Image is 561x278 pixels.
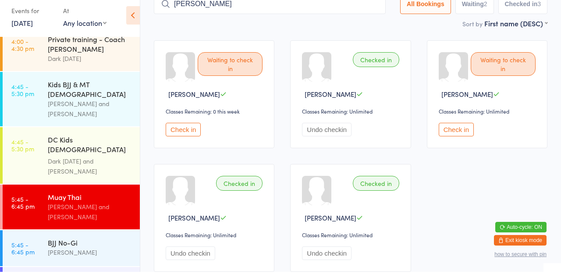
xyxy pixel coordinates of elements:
[484,7,487,14] div: 2
[168,96,220,105] span: [PERSON_NAME]
[3,78,140,132] a: 4:45 -5:30 pmKids BJJ & MT [DEMOGRAPHIC_DATA][PERSON_NAME] and [PERSON_NAME]
[302,114,401,121] div: Classes Remaining: Unlimited
[441,96,493,105] span: [PERSON_NAME]
[302,129,352,143] button: Undo checkin
[63,10,107,24] div: At
[48,208,132,228] div: [PERSON_NAME] and [PERSON_NAME]
[471,58,536,82] div: Waiting to check in
[216,182,263,197] div: Checked in
[353,58,399,73] div: Checked in
[48,60,132,70] div: Dark [DATE]
[305,96,356,105] span: [PERSON_NAME]
[484,25,547,34] div: First name (DESC)
[48,40,132,60] div: Private training - Coach [PERSON_NAME]
[3,133,140,190] a: 4:45 -5:30 pmDC Kids [DEMOGRAPHIC_DATA] Term 3 WeekDark [DATE] and [PERSON_NAME]
[48,253,132,264] div: [PERSON_NAME]
[11,202,35,216] time: 5:45 - 6:45 pm
[494,257,547,264] button: how to secure with pin
[302,237,401,245] div: Classes Remaining: Unlimited
[166,114,265,121] div: Classes Remaining: 0 this week
[353,182,399,197] div: Checked in
[11,24,33,34] a: [DATE]
[48,244,132,253] div: BJJ No-Gi
[439,129,474,143] button: Check in
[11,10,54,24] div: Events for
[166,129,201,143] button: Check in
[48,86,132,105] div: Kids BJJ & MT [DEMOGRAPHIC_DATA]
[11,247,35,261] time: 5:45 - 6:45 pm
[11,44,34,58] time: 4:00 - 4:30 pm
[3,33,140,77] a: 4:00 -4:30 pmPrivate training - Coach [PERSON_NAME]Dark [DATE]
[462,25,483,34] label: Sort by
[48,162,132,182] div: Dark [DATE] and [PERSON_NAME]
[166,237,265,245] div: Classes Remaining: Unlimited
[3,236,140,272] a: 5:45 -6:45 pmBJJ No-Gi[PERSON_NAME]
[494,241,547,252] button: Exit kiosk mode
[198,58,263,82] div: Waiting to check in
[3,191,140,235] a: 5:45 -6:45 pmMuay Thai[PERSON_NAME] and [PERSON_NAME]
[63,24,107,34] div: Any location
[48,198,132,208] div: Muay Thai
[305,219,356,228] span: [PERSON_NAME]
[537,7,541,14] div: 3
[302,253,352,266] button: Undo checkin
[11,144,34,158] time: 4:45 - 5:30 pm
[11,89,34,103] time: 4:45 - 5:30 pm
[166,253,215,266] button: Undo checkin
[495,228,547,239] button: Auto-cycle: ON
[439,114,538,121] div: Classes Remaining: Unlimited
[48,105,132,125] div: [PERSON_NAME] and [PERSON_NAME]
[168,219,220,228] span: [PERSON_NAME]
[48,141,132,162] div: DC Kids [DEMOGRAPHIC_DATA] Term 3 Week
